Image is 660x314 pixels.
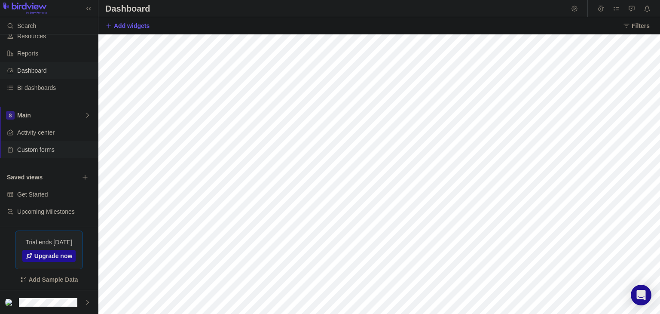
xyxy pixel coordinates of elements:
span: Saved views [7,173,79,182]
span: Main [17,111,84,120]
img: Show [5,299,15,306]
span: Dashboard [17,66,95,75]
div: Open Intercom Messenger [631,285,651,305]
a: My assignments [610,6,622,13]
a: Notifications [641,6,653,13]
span: Resources [17,32,95,40]
a: Upgrade now [22,250,76,262]
span: Add Sample Data [7,273,91,286]
div: "iaceia Hrefevilcomclicka Evilcom [5,297,15,308]
a: Approval requests [626,6,638,13]
span: Upcoming Milestones [17,207,95,216]
h2: Dashboard [105,3,150,15]
span: Start timer [568,3,581,15]
span: Search [17,22,36,30]
span: My assignments [610,3,622,15]
span: Approval requests [626,3,638,15]
span: Reports [17,49,95,58]
span: Add widgets [105,20,150,32]
span: Browse views [79,171,91,183]
span: Trial ends [DATE] [26,238,73,246]
span: BI dashboards [17,83,95,92]
span: Add Sample Data [28,274,78,285]
span: Custom forms [17,145,95,154]
span: Add widgets [114,22,150,30]
span: Upgrade now [34,252,73,260]
img: logo [3,3,47,15]
span: Filters [620,20,653,32]
span: Filters [632,22,650,30]
a: Time logs [595,6,607,13]
span: Notifications [641,3,653,15]
span: Activity center [17,128,95,137]
span: Time logs [595,3,607,15]
span: Get Started [17,190,95,199]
